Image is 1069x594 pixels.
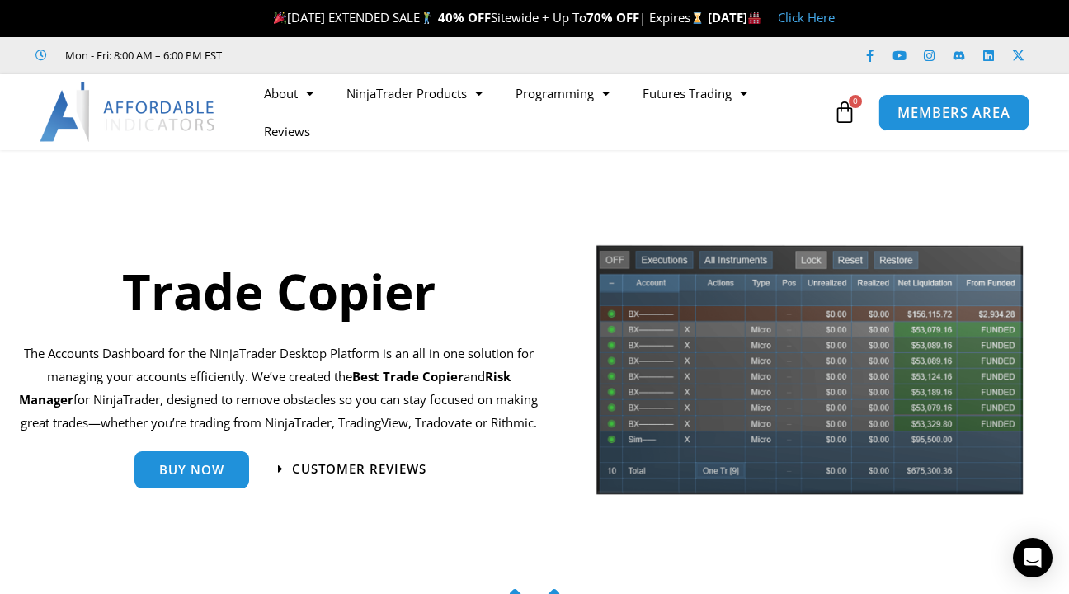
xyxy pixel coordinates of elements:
[586,9,639,26] strong: 70% OFF
[499,74,626,112] a: Programming
[12,342,545,434] p: The Accounts Dashboard for the NinjaTrader Desktop Platform is an all in one solution for managin...
[159,464,224,476] span: Buy Now
[40,82,217,142] img: LogoAI | Affordable Indicators – NinjaTrader
[247,112,327,150] a: Reviews
[626,74,764,112] a: Futures Trading
[247,74,829,150] nav: Menu
[274,12,286,24] img: 🎉
[352,368,464,384] b: Best Trade Copier
[897,106,1010,120] span: MEMBERS AREA
[808,88,881,136] a: 0
[330,74,499,112] a: NinjaTrader Products
[134,451,249,488] a: Buy Now
[247,74,330,112] a: About
[708,9,761,26] strong: [DATE]
[849,95,862,108] span: 0
[421,12,433,24] img: 🏌️‍♂️
[778,9,835,26] a: Click Here
[595,243,1025,507] img: tradecopier | Affordable Indicators – NinjaTrader
[748,12,761,24] img: 🏭
[19,368,511,408] strong: Risk Manager
[270,9,707,26] span: [DATE] EXTENDED SALE Sitewide + Up To | Expires
[691,12,704,24] img: ⌛
[878,93,1029,130] a: MEMBERS AREA
[12,257,545,326] h1: Trade Copier
[1013,538,1053,577] div: Open Intercom Messenger
[245,47,492,64] iframe: Customer reviews powered by Trustpilot
[438,9,491,26] strong: 40% OFF
[278,463,426,475] a: Customer Reviews
[61,45,222,65] span: Mon - Fri: 8:00 AM – 6:00 PM EST
[292,463,426,475] span: Customer Reviews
